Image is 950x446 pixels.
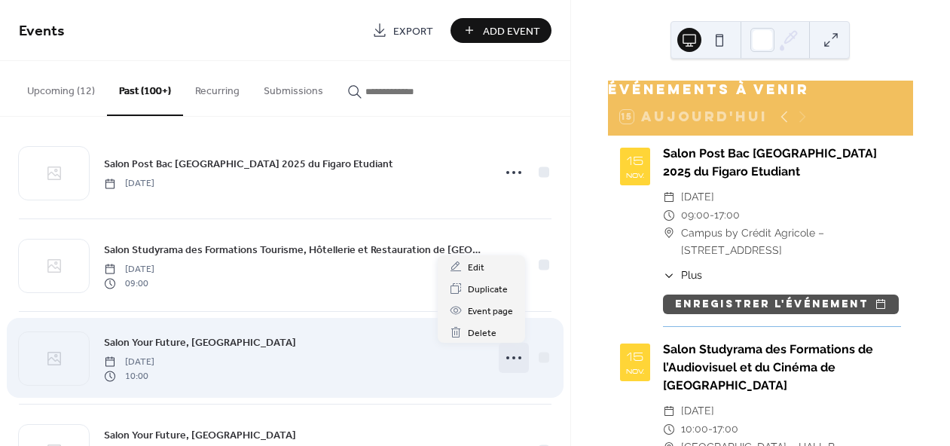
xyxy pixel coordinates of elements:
span: Salon Your Future, [GEOGRAPHIC_DATA] [104,335,296,351]
div: ​ [663,402,675,420]
span: 09:00 [681,206,710,225]
span: [DATE] [104,263,154,276]
a: Salon Studyrama des Formations Tourisme, Hôtellerie et Restauration de [GEOGRAPHIC_DATA] [104,241,483,258]
span: 09:00 [104,276,154,290]
span: [DATE] [681,402,714,420]
span: Events [19,17,65,46]
div: ​ [663,206,675,225]
div: ​ [663,420,675,438]
button: Enregistrer l'événement [663,295,899,314]
button: Recurring [183,61,252,115]
span: Salon Post Bac [GEOGRAPHIC_DATA] 2025 du Figaro Etudiant [104,157,393,173]
span: 10:00 [681,420,708,438]
span: Plus [681,267,702,283]
span: Edit [468,260,484,276]
span: [DATE] [681,188,714,206]
span: Export [393,23,433,39]
button: ​Plus [663,267,702,283]
a: Export [361,18,444,43]
button: Submissions [252,61,335,115]
span: Add Event [483,23,540,39]
span: Salon Your Future, [GEOGRAPHIC_DATA] [104,428,296,444]
span: 17:00 [714,206,740,225]
div: Salon Post Bac [GEOGRAPHIC_DATA] 2025 du Figaro Etudiant [663,145,901,181]
button: Past (100+) [107,61,183,116]
a: Salon Your Future, [GEOGRAPHIC_DATA] [104,426,296,444]
span: Delete [468,325,496,341]
div: nov. [626,172,644,179]
div: ​ [663,225,675,243]
div: Événements à venir [608,81,913,99]
div: ​ [663,267,675,283]
span: [DATE] [104,177,154,191]
div: ​ [663,188,675,206]
span: - [708,420,713,438]
a: Salon Post Bac [GEOGRAPHIC_DATA] 2025 du Figaro Etudiant [104,155,393,173]
span: Event page [468,304,513,319]
div: Salon Studyrama des Formations de l’Audiovisuel et du Cinéma de [GEOGRAPHIC_DATA] [663,341,901,395]
button: Upcoming (12) [15,61,107,115]
span: - [710,206,714,225]
div: nov. [626,368,644,375]
div: 15 [627,154,643,169]
span: Campus by Crédit Agricole – [STREET_ADDRESS] [681,225,901,261]
button: Add Event [451,18,551,43]
span: 10:00 [104,369,154,383]
a: Salon Your Future, [GEOGRAPHIC_DATA] [104,334,296,351]
span: [DATE] [104,356,154,369]
span: 17:00 [713,420,738,438]
span: Salon Studyrama des Formations Tourisme, Hôtellerie et Restauration de [GEOGRAPHIC_DATA] [104,243,483,258]
span: Duplicate [468,282,508,298]
div: 15 [627,350,643,365]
